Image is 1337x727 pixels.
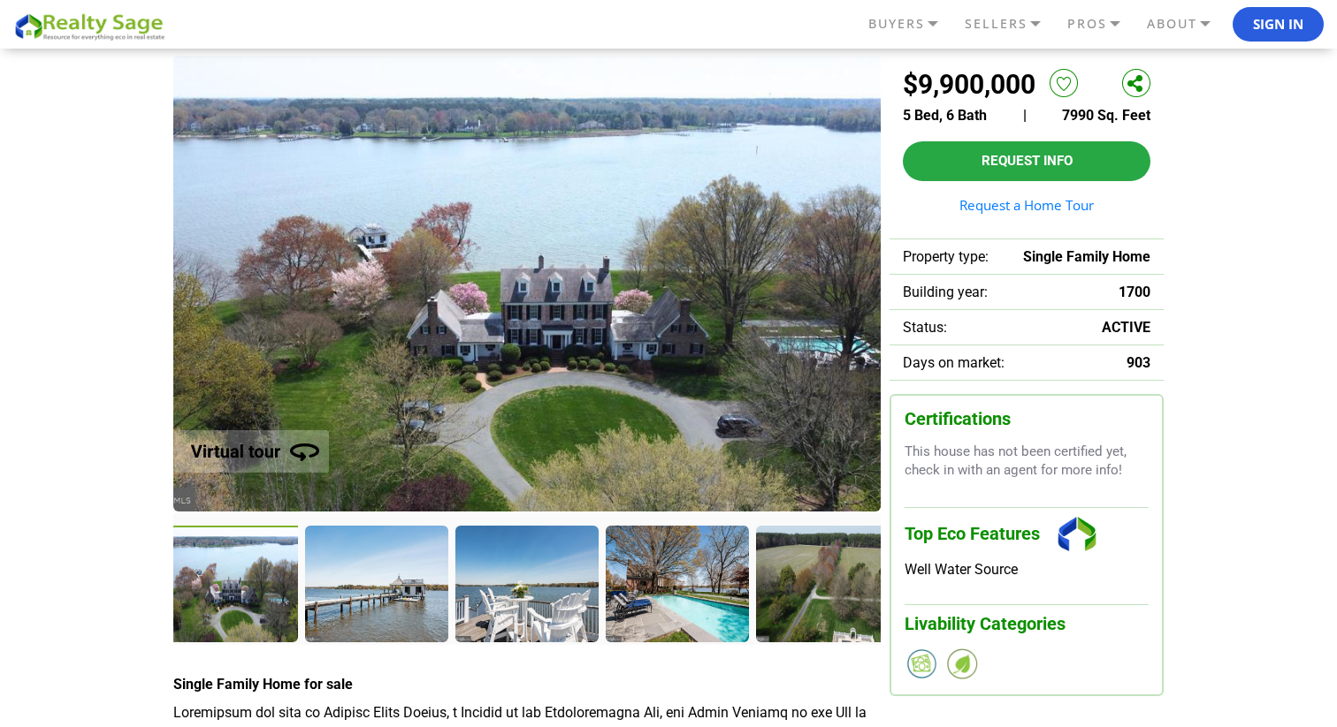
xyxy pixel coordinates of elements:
[1119,284,1150,300] span: 1700
[1102,319,1150,336] span: ACTIVE
[1062,107,1150,124] span: 7990 Sq. Feet
[905,604,1149,634] h3: Livability Categories
[1023,107,1027,124] span: |
[173,676,881,693] h4: Single Family Home for sale
[903,69,1035,100] h2: $9,900,000
[1023,248,1150,265] span: Single Family Home
[903,284,988,300] span: Building year:
[903,107,987,124] span: 5 Bed, 6 Bath
[960,9,1063,39] a: SELLERS
[905,443,1149,481] p: This house has not been certified yet, check in with an agent for more info!
[905,507,1149,561] h3: Top Eco Features
[13,11,172,42] img: REALTY SAGE
[1127,354,1150,371] span: 903
[1233,7,1324,42] button: Sign In
[905,561,1149,578] div: Well Water Source
[864,9,960,39] a: BUYERS
[1142,9,1233,39] a: ABOUT
[903,354,1005,371] span: Days on market:
[903,199,1150,212] a: Request a Home Tour
[903,248,989,265] span: Property type:
[903,141,1150,181] button: Request Info
[1063,9,1142,39] a: PROS
[903,319,947,336] span: Status:
[905,409,1149,429] h3: Certifications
